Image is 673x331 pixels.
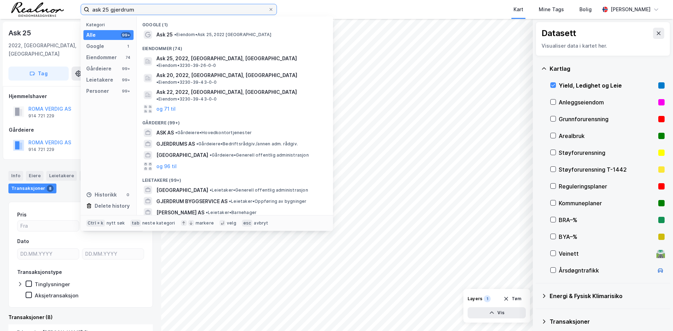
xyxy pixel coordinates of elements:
span: Ask 22, 2022, [GEOGRAPHIC_DATA], [GEOGRAPHIC_DATA] [156,88,297,96]
span: • [210,187,212,193]
span: Eiendom • 3230-39-26-0-0 [156,63,216,68]
div: nytt søk [107,220,125,226]
div: Google (1) [137,16,333,29]
span: Gårdeiere • Bedriftsrådgiv./annen adm. rådgiv. [196,141,298,147]
div: Støyforurensning [559,149,655,157]
span: Ask 25 [156,30,173,39]
span: • [175,130,177,135]
div: esc [242,220,253,227]
button: Tag [8,67,69,81]
div: BRA–% [559,216,655,224]
div: 2022, [GEOGRAPHIC_DATA], [GEOGRAPHIC_DATA] [8,41,116,58]
span: GJERDRUMS AS [156,140,195,148]
div: Datasett [542,28,576,39]
span: • [156,96,158,102]
span: • [229,199,231,204]
span: [GEOGRAPHIC_DATA] [156,151,208,159]
div: Gårdeiere (99+) [137,115,333,127]
div: Leietakere [86,76,113,84]
div: Arealbruk [559,132,655,140]
span: Ask 25, 2022, [GEOGRAPHIC_DATA], [GEOGRAPHIC_DATA] [156,54,297,63]
div: velg [227,220,236,226]
div: Kartlag [550,64,665,73]
div: Layers [468,296,482,302]
div: 0 [125,192,131,198]
div: Dato [17,237,29,246]
div: tab [130,220,141,227]
span: Ask 20, 2022, [GEOGRAPHIC_DATA], [GEOGRAPHIC_DATA] [156,71,297,80]
div: neste kategori [142,220,175,226]
div: Aksjetransaksjon [35,292,79,299]
span: Gårdeiere • Generell offentlig administrasjon [210,152,309,158]
div: 1 [125,43,131,49]
div: Årsdøgntrafikk [559,266,653,275]
div: Ask 25 [8,27,33,39]
div: Historikk [86,191,117,199]
div: Gårdeiere [86,64,111,73]
div: Datasett [80,171,106,181]
div: 8 [47,185,54,192]
span: Leietaker • Oppføring av bygninger [229,199,307,204]
span: ASK AS [156,129,174,137]
div: Eiendommer [86,53,117,62]
div: Pris [17,211,27,219]
div: Leietakere (99+) [137,172,333,185]
div: 914 721 229 [28,147,54,152]
span: Leietaker • Barnehager [206,210,257,215]
div: Leietakere [46,171,77,181]
div: Tinglysninger [35,281,70,288]
img: realnor-logo.934646d98de889bb5806.png [11,2,64,17]
div: 🛣️ [656,249,665,258]
input: Fra [18,221,79,231]
span: • [174,32,176,37]
button: og 96 til [156,162,177,171]
div: Alle [86,31,96,39]
span: Leietaker • Generell offentlig administrasjon [210,187,308,193]
div: Visualiser data i kartet her. [542,42,664,50]
div: Yield, Ledighet og Leie [559,81,655,90]
div: 1 [484,295,491,302]
button: Tøm [499,293,526,304]
div: Støyforurensning T-1442 [559,165,655,174]
span: Eiendom • Ask 25, 2022 [GEOGRAPHIC_DATA] [174,32,271,37]
div: Eiere [26,171,43,181]
div: 914 721 229 [28,113,54,119]
div: 74 [125,55,131,60]
span: GJERDRUM BYGGSERVICE AS [156,197,227,206]
span: [PERSON_NAME] AS [156,208,204,217]
div: Eiendommer (74) [137,40,333,53]
input: DD.MM.YYYY [18,249,79,259]
div: 99+ [121,66,131,71]
input: DD.MM.YYYY [82,249,144,259]
div: Google [86,42,104,50]
span: [GEOGRAPHIC_DATA] [156,186,208,194]
div: Transaksjoner [8,184,56,193]
button: Vis [468,307,526,318]
div: Transaksjoner (8) [8,313,153,322]
div: Anleggseiendom [559,98,655,106]
div: 99+ [121,77,131,83]
div: Gårdeiere [9,126,152,134]
button: og 71 til [156,105,176,113]
span: • [196,141,198,146]
div: Bolig [579,5,592,14]
span: • [210,152,212,158]
span: Gårdeiere • Hovedkontortjenester [175,130,252,136]
div: Kommuneplaner [559,199,655,207]
div: Energi & Fysisk Klimarisiko [550,292,665,300]
div: Kategori [86,22,134,27]
div: Kart [514,5,523,14]
div: markere [196,220,214,226]
div: 99+ [121,32,131,38]
div: Transaksjonstype [17,268,62,276]
div: Reguleringsplaner [559,182,655,191]
div: avbryt [254,220,268,226]
div: Kontrollprogram for chat [638,297,673,331]
div: Transaksjoner [550,317,665,326]
span: • [156,80,158,85]
span: Eiendom • 3230-39-43-0-0 [156,80,217,85]
div: Personer [86,87,109,95]
div: Veinett [559,249,653,258]
div: BYA–% [559,233,655,241]
div: [PERSON_NAME] [611,5,651,14]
